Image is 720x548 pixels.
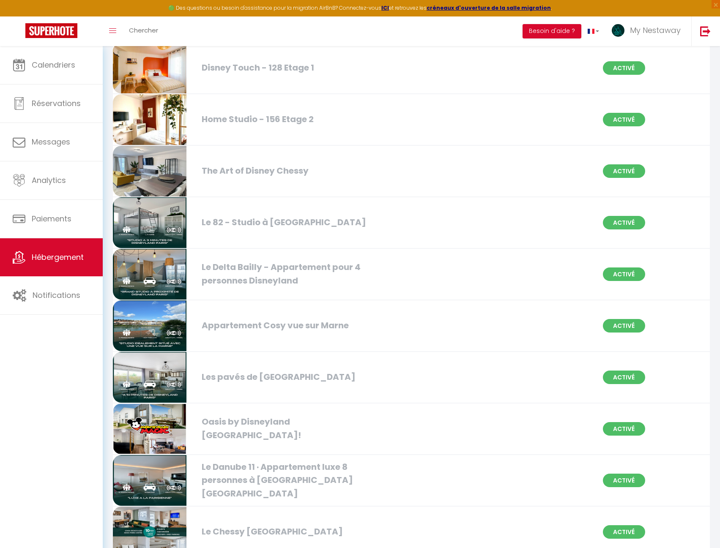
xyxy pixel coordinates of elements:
[197,164,389,177] div: The Art of Disney Chessy
[197,261,389,287] div: Le Delta Bailly - Appartement pour 4 personnes Disneyland
[33,290,80,300] span: Notifications
[32,175,66,185] span: Analytics
[700,26,711,36] img: logout
[32,60,75,70] span: Calendriers
[605,16,691,46] a: ... My Nestaway
[603,525,645,539] span: Activé
[603,474,645,487] span: Activé
[523,24,581,38] button: Besoin d'aide ?
[197,461,389,500] div: Le Danube 11 · Appartement luxe 8 personnes à [GEOGRAPHIC_DATA] [GEOGRAPHIC_DATA]
[197,371,389,384] div: Les pavés de [GEOGRAPHIC_DATA]
[612,24,624,37] img: ...
[197,61,389,74] div: Disney Touch - 128 Etage 1
[25,23,77,38] img: Super Booking
[630,25,681,35] span: My Nestaway
[197,415,389,442] div: Oasis by Disneyland [GEOGRAPHIC_DATA]!
[603,319,645,333] span: Activé
[603,216,645,229] span: Activé
[197,319,389,332] div: Appartement Cosy vue sur Marne
[381,4,389,11] a: ICI
[197,525,389,538] div: Le Chessy [GEOGRAPHIC_DATA]
[603,113,645,126] span: Activé
[603,422,645,436] span: Activé
[603,61,645,75] span: Activé
[32,136,70,147] span: Messages
[32,98,81,109] span: Réservations
[197,113,389,126] div: Home Studio - 156 Etage 2
[603,164,645,178] span: Activé
[123,16,164,46] a: Chercher
[32,213,71,224] span: Paiements
[427,4,551,11] a: créneaux d'ouverture de la salle migration
[603,371,645,384] span: Activé
[7,3,32,29] button: Ouvrir le widget de chat LiveChat
[32,252,84,262] span: Hébergement
[197,216,389,229] div: Le 82 - Studio à [GEOGRAPHIC_DATA]
[603,267,645,281] span: Activé
[129,26,158,35] span: Chercher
